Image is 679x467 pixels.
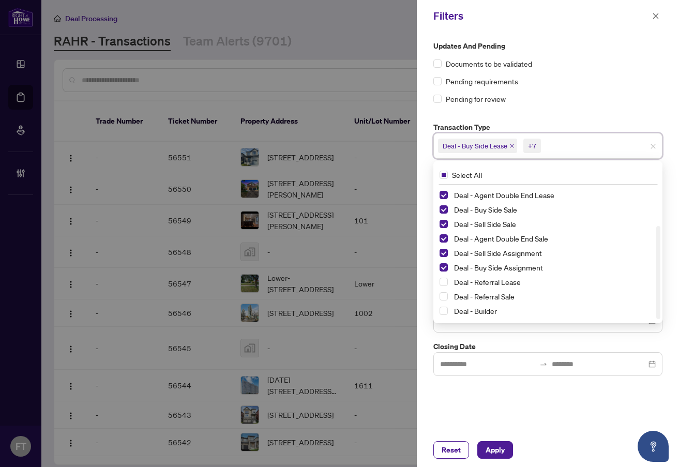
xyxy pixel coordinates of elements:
button: Reset [433,441,469,459]
span: Select Deal - Sell Side Assignment [440,249,448,257]
label: Transaction Type [433,122,662,133]
label: Updates and Pending [433,40,662,52]
span: Deal - Buy Side Assignment [454,263,543,272]
span: Select Deal - Builder [440,307,448,315]
div: Filters [433,8,649,24]
span: Deal - Sell Side Sale [454,219,516,229]
span: Pending for review [446,93,506,104]
span: Deal - Agent Double End Lease [450,189,656,201]
div: +7 [528,141,536,151]
span: Deal - Buy Side Sale [454,205,517,214]
span: swap-right [539,360,548,368]
span: Select Deal - Referral Lease [440,278,448,286]
label: Closing Date [433,341,662,352]
span: close [650,143,656,149]
span: Deal - Sell Side Assignment [454,248,542,258]
span: Select Deal - Agent Double End Lease [440,191,448,199]
span: Select Deal - Buy Side Sale [440,205,448,214]
span: Deal - Agent Double End Lease [454,190,554,200]
span: Reset [442,442,461,458]
span: to [539,360,548,368]
span: Select Deal - Buy Side Assignment [440,263,448,272]
button: Open asap [638,431,669,462]
span: Deal - Agent Double End Sale [450,232,656,245]
span: Select Deal - Agent Double End Sale [440,234,448,243]
span: Deal - Buy Side Lease [438,139,517,153]
span: Deal - Referral Sale [450,290,656,303]
span: Select All [448,169,486,180]
span: Deal - Buy Side Sale [450,203,656,216]
span: Deal - Buy Side Lease [443,141,507,151]
span: Deal - Sell Side Assignment [450,247,656,259]
span: close [652,12,659,20]
span: Deal - Builder [454,306,497,315]
span: close [509,143,515,148]
span: Deal - Sell Side Sale [450,218,656,230]
span: Deal - Buy Side Assignment [450,261,656,274]
span: Deal - Builder [450,305,656,317]
span: Documents to be validated [446,58,532,69]
span: Pending requirements [446,76,518,87]
span: Deal - Referral Sale [454,292,515,301]
span: Apply [486,442,505,458]
span: Select Deal - Referral Sale [440,292,448,300]
span: Deal - Referral Lease [450,276,656,288]
span: Deal - Agent Double End Sale [454,234,548,243]
span: Select Deal - Sell Side Sale [440,220,448,228]
span: Deal - Referral Lease [454,277,521,287]
button: Apply [477,441,513,459]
